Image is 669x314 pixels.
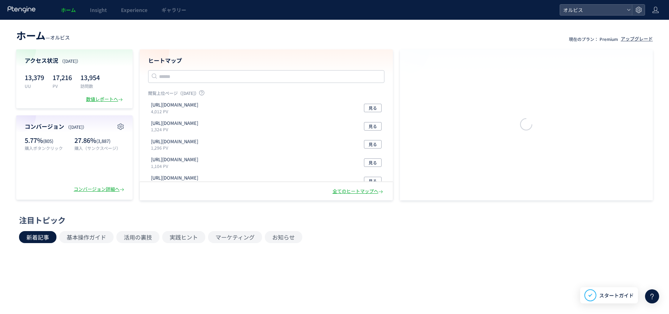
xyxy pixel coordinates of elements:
[43,138,53,144] span: (805)
[16,28,45,42] span: ホーム
[96,138,110,144] span: (3,887)
[86,96,124,103] div: 数値レポートへ
[19,215,646,225] div: 注目トピック
[25,83,44,89] p: UU
[16,28,70,42] div: —
[162,231,205,243] button: 実践ヒント
[121,6,147,13] span: Experience
[80,83,100,89] p: 訪問数
[74,136,124,145] p: 27.86%
[53,72,72,83] p: 17,216
[90,6,107,13] span: Insight
[569,36,618,42] p: 現在のプラン： Premium
[25,56,124,65] h4: アクセス状況
[561,5,624,15] span: オルビス
[60,58,81,64] span: （[DATE]）
[599,292,634,299] span: スタートガイド
[19,231,56,243] button: 新着記事
[66,124,87,130] span: （[DATE]）
[25,145,71,151] p: 購入ボタンクリック
[116,231,159,243] button: 活用の裏技
[162,6,186,13] span: ギャラリー
[265,231,302,243] button: お知らせ
[50,34,70,41] span: オルビス
[25,136,71,145] p: 5.77%
[25,122,124,131] h4: コンバージョン
[74,186,126,193] div: コンバージョン詳細へ
[80,72,100,83] p: 13,954
[74,145,124,151] p: 購入（サンクスページ）
[25,72,44,83] p: 13,379
[61,6,76,13] span: ホーム
[53,83,72,89] p: PV
[208,231,262,243] button: マーケティング
[59,231,114,243] button: 基本操作ガイド
[621,36,653,42] div: アップグレード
